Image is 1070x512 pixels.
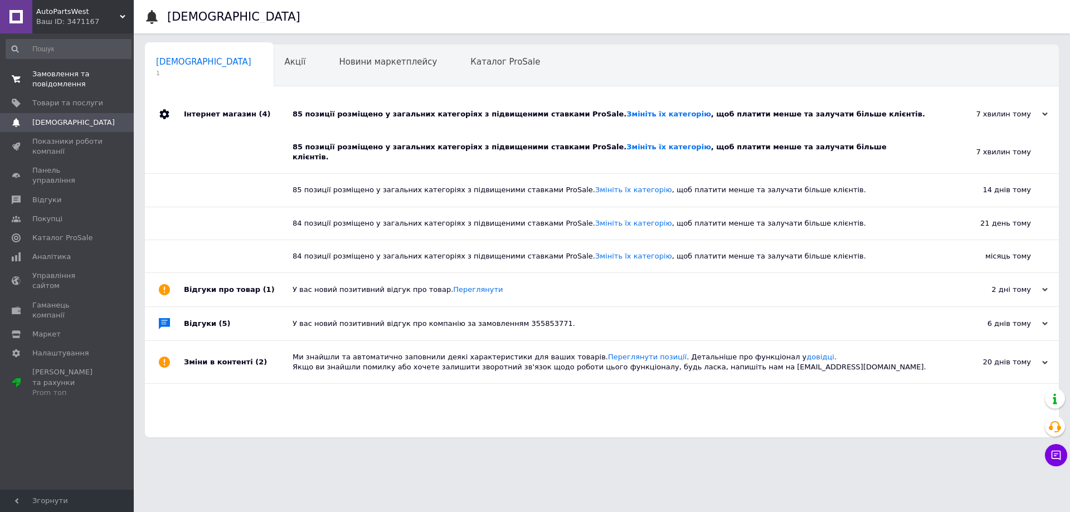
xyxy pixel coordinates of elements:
span: (4) [259,110,270,118]
div: 7 хвилин тому [920,131,1059,173]
a: Переглянути [453,285,503,294]
span: [DEMOGRAPHIC_DATA] [32,118,115,128]
span: Панель управління [32,165,103,186]
div: 84 позиції розміщено у загальних категоріях з підвищеними ставками ProSale. , щоб платити менше т... [293,251,920,261]
a: Змініть їх категорію [626,110,711,118]
span: [PERSON_NAME] та рахунки [32,367,103,398]
div: У вас новий позитивний відгук про компанію за замовленням 355853771. [293,319,936,329]
div: 7 хвилин тому [936,109,1048,119]
span: Каталог ProSale [32,233,93,243]
a: Переглянути позиції [608,353,687,361]
span: Показники роботи компанії [32,136,103,157]
span: Новини маркетплейсу [339,57,437,67]
div: Інтернет магазин [184,97,293,131]
span: Замовлення та повідомлення [32,69,103,89]
span: Каталог ProSale [470,57,540,67]
span: (2) [255,358,267,366]
h1: [DEMOGRAPHIC_DATA] [167,10,300,23]
div: 14 днів тому [920,174,1059,206]
span: [DEMOGRAPHIC_DATA] [156,57,251,67]
a: Змініть їх категорію [595,219,672,227]
span: Маркет [32,329,61,339]
a: довідці [806,353,834,361]
a: Змініть їх категорію [595,186,672,194]
div: 20 днів тому [936,357,1048,367]
a: Змініть їх категорію [595,252,672,260]
span: Покупці [32,214,62,224]
span: Налаштування [32,348,89,358]
div: місяць тому [920,240,1059,272]
div: Відгуки про товар [184,273,293,306]
span: 1 [156,69,251,77]
div: Зміни в контенті [184,341,293,383]
span: Відгуки [32,195,61,205]
span: Гаманець компанії [32,300,103,320]
div: Відгуки [184,307,293,340]
div: Ваш ID: 3471167 [36,17,134,27]
div: 2 дні тому [936,285,1048,295]
span: Акції [285,57,306,67]
div: 85 позиції розміщено у загальних категоріях з підвищеними ставками ProSale. , щоб платити менше т... [293,185,920,195]
div: 85 позиції розміщено у загальних категоріях з підвищеними ставками ProSale. , щоб платити менше т... [293,109,936,119]
span: (1) [263,285,275,294]
span: (5) [219,319,231,328]
span: Управління сайтом [32,271,103,291]
a: Змініть їх категорію [626,143,711,151]
span: AutoPartsWest [36,7,120,17]
div: 84 позиції розміщено у загальних категоріях з підвищеними ставками ProSale. , щоб платити менше т... [293,218,920,228]
div: Ми знайшли та автоматично заповнили деякі характеристики для ваших товарів. . Детальніше про функ... [293,352,936,372]
div: 6 днів тому [936,319,1048,329]
div: У вас новий позитивний відгук про товар. [293,285,936,295]
button: Чат з покупцем [1045,444,1067,466]
span: Аналітика [32,252,71,262]
div: 21 день тому [920,207,1059,240]
div: 85 позиції розміщено у загальних категоріях з підвищеними ставками ProSale. , щоб платити менше т... [293,142,920,162]
div: Prom топ [32,388,103,398]
span: Товари та послуги [32,98,103,108]
input: Пошук [6,39,132,59]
